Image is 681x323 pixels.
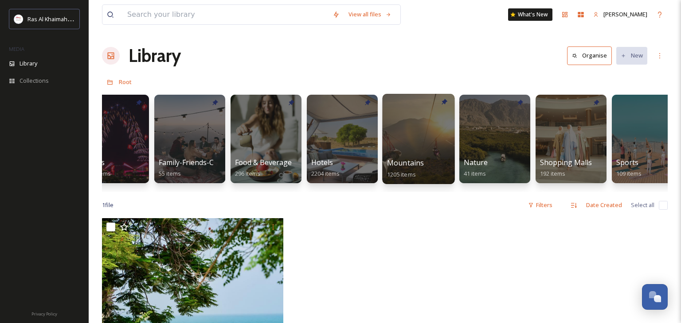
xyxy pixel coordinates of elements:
span: Shopping Malls [540,158,592,167]
img: Logo_RAKTDA_RGB-01.png [14,15,23,23]
span: Root [119,78,132,86]
span: Food & Beverage [235,158,292,167]
span: Family-Friends-Couple-Solo [159,158,250,167]
div: Filters [524,196,557,214]
span: 2204 items [311,169,340,177]
button: New [616,47,647,64]
a: Family-Friends-Couple-Solo55 items [159,158,250,177]
a: Library [129,42,181,69]
span: Nature [464,158,488,167]
a: Food & Beverage296 items [235,158,292,177]
button: Open Chat [642,284,668,310]
a: What's New [508,8,552,21]
span: 192 items [540,169,565,177]
a: Mountains1205 items [387,159,424,178]
span: 1205 items [387,170,416,178]
a: Shopping Malls192 items [540,158,592,177]
a: Privacy Policy [31,308,57,319]
span: Ras Al Khaimah Tourism Development Authority [27,15,153,23]
a: Hotels2204 items [311,158,340,177]
span: 55 items [159,169,181,177]
span: Hotels [311,158,333,167]
span: [PERSON_NAME] [603,10,647,18]
input: Search your library [123,5,328,24]
span: Select all [631,201,654,209]
a: Organise [567,46,616,65]
span: Sports [616,158,638,167]
span: MEDIA [9,46,24,52]
a: [PERSON_NAME] [589,6,652,23]
a: Sports109 items [616,158,642,177]
div: Date Created [582,196,626,214]
a: Root [119,77,132,87]
span: Collections [20,77,49,85]
a: Nature41 items [464,158,488,177]
button: Organise [567,46,612,65]
span: Privacy Policy [31,311,57,317]
span: 109 items [616,169,642,177]
span: Library [20,59,37,68]
span: 296 items [235,169,260,177]
span: Mountains [387,158,424,168]
span: 41 items [464,169,486,177]
a: View all files [344,6,396,23]
span: 1 file [102,201,113,209]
